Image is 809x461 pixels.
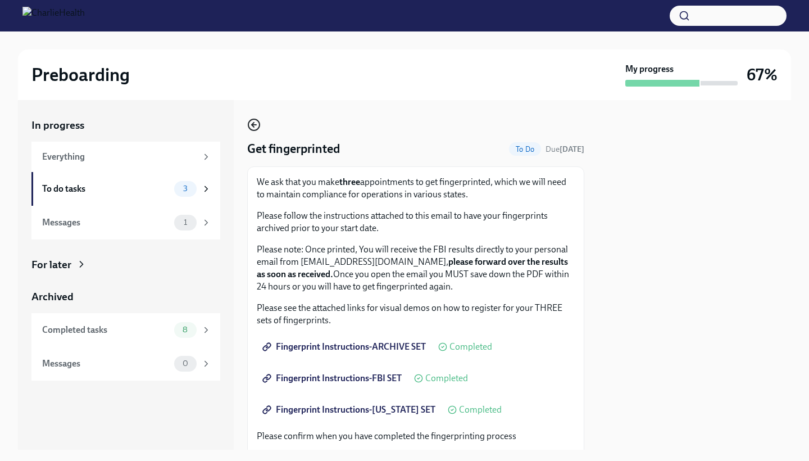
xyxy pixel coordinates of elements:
span: Fingerprint Instructions-FBI SET [265,373,402,384]
img: CharlieHealth [22,7,85,25]
div: Messages [42,216,170,229]
p: Please confirm when you have completed the fingerprinting process [257,430,575,442]
strong: [DATE] [560,144,584,154]
span: 8 [176,326,194,334]
div: For later [31,257,71,272]
span: August 13th, 2025 09:00 [546,144,584,155]
div: Completed tasks [42,324,170,336]
a: Fingerprint Instructions-ARCHIVE SET [257,336,434,358]
a: Completed tasks8 [31,313,220,347]
a: In progress [31,118,220,133]
p: Please note: Once printed, You will receive the FBI results directly to your personal email from ... [257,243,575,293]
div: Everything [42,151,197,163]
span: 1 [177,218,194,227]
a: Messages1 [31,206,220,239]
span: 0 [176,359,195,368]
a: To do tasks3 [31,172,220,206]
a: Messages0 [31,347,220,381]
span: 3 [176,184,194,193]
strong: My progress [625,63,674,75]
span: Completed [459,405,502,414]
div: To do tasks [42,183,170,195]
span: Due [546,144,584,154]
span: Completed [449,342,492,351]
span: Completed [425,374,468,383]
h2: Preboarding [31,64,130,86]
strong: three [339,177,360,187]
div: Messages [42,358,170,370]
a: Everything [31,142,220,172]
a: Fingerprint Instructions-FBI SET [257,367,410,390]
h3: 67% [747,65,778,85]
a: Fingerprint Instructions-[US_STATE] SET [257,399,443,421]
a: For later [31,257,220,272]
h4: Get fingerprinted [247,141,340,157]
p: Please follow the instructions attached to this email to have your fingerprints archived prior to... [257,210,575,234]
span: To Do [509,145,541,153]
span: Fingerprint Instructions-[US_STATE] SET [265,404,435,415]
p: We ask that you make appointments to get fingerprinted, which we will need to maintain compliance... [257,176,575,201]
a: Archived [31,290,220,304]
p: Please see the attached links for visual demos on how to register for your THREE sets of fingerpr... [257,302,575,327]
span: Fingerprint Instructions-ARCHIVE SET [265,341,426,352]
